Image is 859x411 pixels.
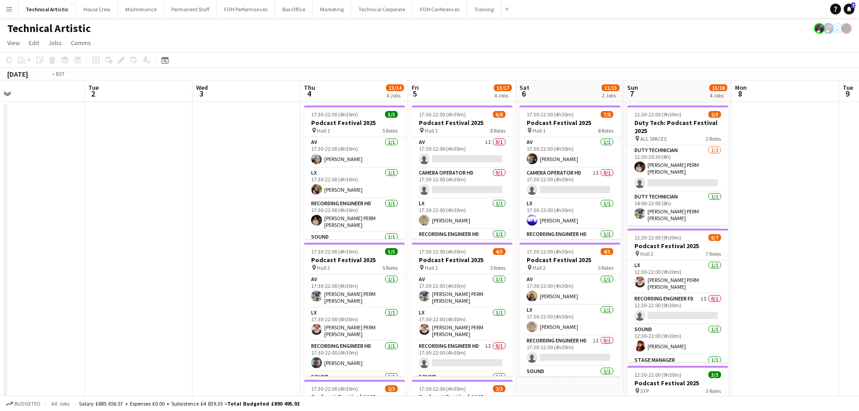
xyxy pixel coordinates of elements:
[385,248,398,255] span: 5/5
[708,371,721,378] span: 3/3
[734,88,747,99] span: 8
[311,385,358,392] span: 17:30-22:00 (4h30m)
[519,106,620,239] app-job-card: 17:30-22:00 (4h30m)7/8Podcast Festival 2025 Hall 18 RolesAV1/117:30-22:00 (4h30m)[PERSON_NAME]Cam...
[412,199,513,229] app-card-role: LX1/117:30-22:00 (4h30m)[PERSON_NAME]
[419,385,466,392] span: 17:30-22:00 (4h30m)
[7,22,91,35] h1: Technical Artistic
[533,264,546,271] span: Hall 2
[386,84,404,91] span: 13/14
[48,39,62,47] span: Jobs
[519,274,620,305] app-card-role: AV1/117:30-22:00 (4h30m)[PERSON_NAME]
[519,199,620,229] app-card-role: LX1/117:30-22:00 (4h30m)[PERSON_NAME]
[626,88,638,99] span: 7
[627,242,728,250] h3: Podcast Festival 2025
[311,111,358,118] span: 17:30-22:00 (4h30m)
[519,256,620,264] h3: Podcast Festival 2025
[814,23,825,34] app-user-avatar: Zubair PERM Dhalla
[304,199,405,232] app-card-role: Recording Engineer HD1/117:30-22:00 (4h30m)[PERSON_NAME] PERM [PERSON_NAME]
[275,0,313,18] button: Box Office
[710,92,727,99] div: 4 Jobs
[412,119,513,127] h3: Podcast Festival 2025
[412,308,513,341] app-card-role: LX1/117:30-22:00 (4h30m)[PERSON_NAME] PERM [PERSON_NAME]
[493,111,505,118] span: 6/8
[79,400,299,407] div: Salary £885 656.57 + Expenses £0.00 + Subsistence £4 839.35 =
[844,4,854,14] a: 7
[18,0,76,18] button: Technical Artistic
[7,39,20,47] span: View
[304,372,405,402] app-card-role: Sound1/1
[627,192,728,225] app-card-role: Duty Technician1/114:00-22:00 (8h)[PERSON_NAME] PERM [PERSON_NAME]
[412,341,513,372] app-card-role: Recording Engineer HD1I0/117:30-22:00 (4h30m)
[490,264,505,271] span: 5 Roles
[385,111,398,118] span: 5/5
[164,0,217,18] button: Permanent Staff
[627,229,728,362] app-job-card: 12:30-22:00 (9h30m)6/7Podcast Festival 2025 Hall 27 RolesLX1/112:30-22:00 (9h30m)[PERSON_NAME] PE...
[493,248,505,255] span: 4/5
[419,248,466,255] span: 17:30-22:00 (4h30m)
[217,0,275,18] button: FOH Performances
[706,388,721,394] span: 3 Roles
[385,385,398,392] span: 2/3
[304,274,405,308] app-card-role: AV1/117:30-22:00 (4h30m)[PERSON_NAME] PERM [PERSON_NAME]
[494,92,511,99] div: 4 Jobs
[412,106,513,239] div: 17:30-22:00 (4h30m)6/8Podcast Festival 2025 Hall 18 RolesAV1I0/117:30-22:00 (4h30m) Camera Operat...
[602,84,620,91] span: 11/13
[412,137,513,168] app-card-role: AV1I0/117:30-22:00 (4h30m)
[823,23,834,34] app-user-avatar: Zubair PERM Dhalla
[382,264,398,271] span: 5 Roles
[227,400,299,407] span: Total Budgeted £890 495.92
[519,243,620,376] div: 17:30-22:00 (4h30m)4/5Podcast Festival 2025 Hall 25 RolesAV1/117:30-22:00 (4h30m)[PERSON_NAME]LX1...
[708,111,721,118] span: 2/3
[412,256,513,264] h3: Podcast Festival 2025
[311,248,358,255] span: 17:30-22:00 (4h30m)
[519,119,620,127] h3: Podcast Festival 2025
[601,248,613,255] span: 4/5
[196,83,208,92] span: Wed
[412,243,513,376] div: 17:30-22:00 (4h30m)4/5Podcast Festival 2025 Hall 25 RolesAV1/117:30-22:00 (4h30m)[PERSON_NAME] PE...
[50,400,71,407] span: All jobs
[841,23,852,34] app-user-avatar: Gabrielle Barr
[634,371,681,378] span: 12:30-22:00 (9h30m)
[598,127,613,134] span: 8 Roles
[527,248,574,255] span: 17:30-22:00 (4h30m)
[519,336,620,366] app-card-role: Recording Engineer HD1I0/117:30-22:00 (4h30m)
[304,308,405,341] app-card-role: LX1/117:30-22:00 (4h30m)[PERSON_NAME] PERM [PERSON_NAME]
[627,324,728,355] app-card-role: Sound1/112:30-22:00 (9h30m)[PERSON_NAME]
[304,119,405,127] h3: Podcast Festival 2025
[410,88,419,99] span: 5
[87,88,99,99] span: 2
[841,88,853,99] span: 9
[706,250,721,257] span: 7 Roles
[627,355,728,386] app-card-role: Stage Manager1/1
[304,168,405,199] app-card-role: LX1/117:30-22:00 (4h30m)[PERSON_NAME]
[71,39,91,47] span: Comms
[412,168,513,199] app-card-role: Camera Operator HD0/117:30-22:00 (4h30m)
[640,135,666,142] span: ALL SPACES
[412,274,513,308] app-card-role: AV1/117:30-22:00 (4h30m)[PERSON_NAME] PERM [PERSON_NAME]
[25,37,43,49] a: Edit
[88,83,99,92] span: Tue
[533,127,546,134] span: Hall 1
[317,127,330,134] span: Hall 1
[627,145,728,192] app-card-role: Duty Technician1/212:30-20:30 (8h)[PERSON_NAME] PERM [PERSON_NAME]
[413,0,467,18] button: FOH Conferences
[351,0,413,18] button: Technical Corporate
[735,83,747,92] span: Mon
[425,264,438,271] span: Hall 2
[303,88,315,99] span: 4
[640,250,653,257] span: Hall 2
[304,106,405,239] app-job-card: 17:30-22:00 (4h30m)5/5Podcast Festival 2025 Hall 15 RolesAV1/117:30-22:00 (4h30m)[PERSON_NAME]LX1...
[519,137,620,168] app-card-role: AV1/117:30-22:00 (4h30m)[PERSON_NAME]
[412,229,513,263] app-card-role: Recording Engineer HD1/117:30-22:00 (4h30m)
[519,229,620,260] app-card-role: Recording Engineer HD1/117:30-22:00 (4h30m)
[425,127,438,134] span: Hall 1
[76,0,118,18] button: House Crew
[412,372,513,402] app-card-role: Sound1/1
[4,37,23,49] a: View
[832,23,843,34] app-user-avatar: Nathan PERM Birdsall
[56,70,65,77] div: BST
[627,106,728,225] app-job-card: 12:30-22:00 (9h30m)2/3Duty Tech: Podcast Festival 2025 ALL SPACES2 RolesDuty Technician1/212:30-2...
